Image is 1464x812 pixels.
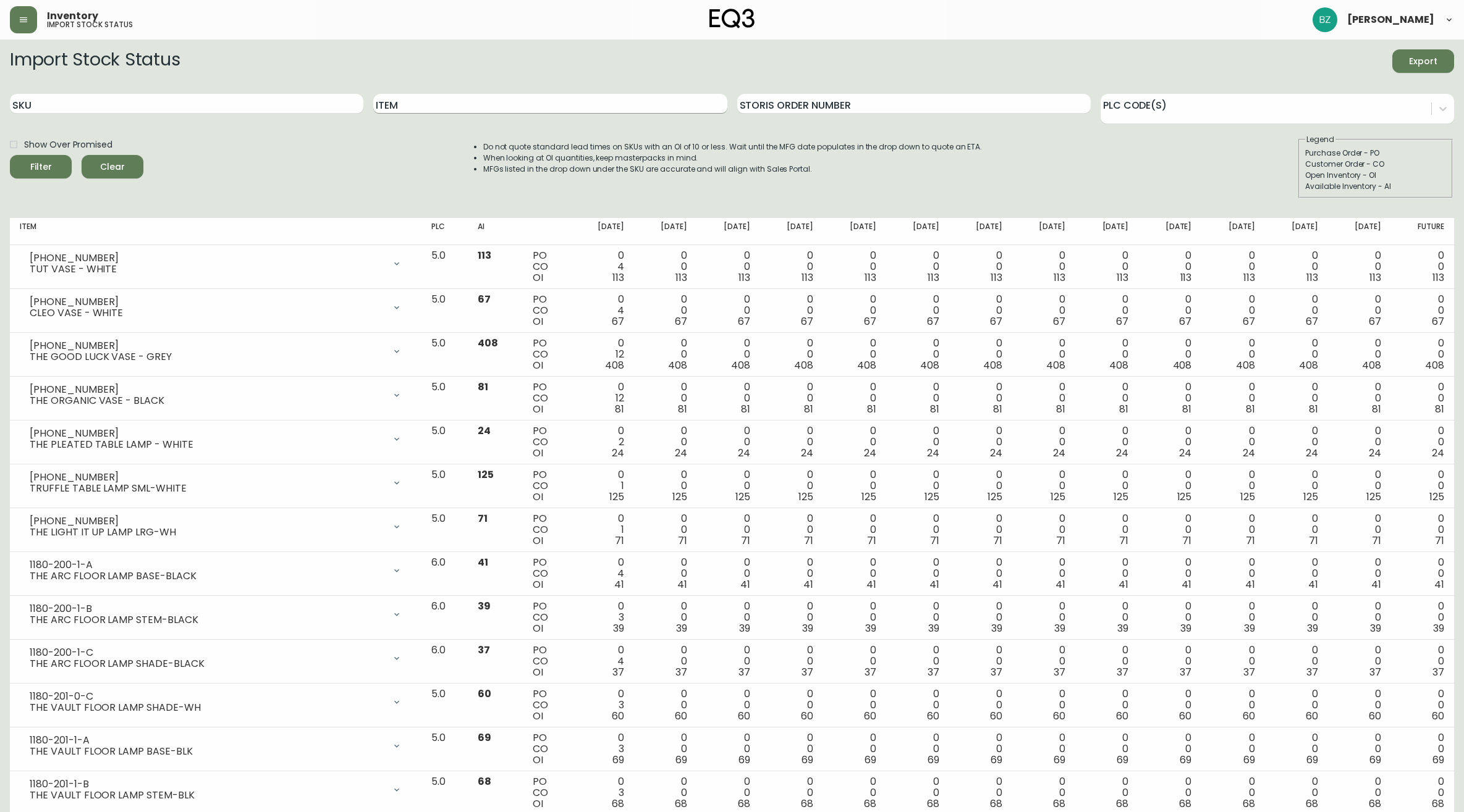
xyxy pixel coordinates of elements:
div: 0 0 [1401,294,1444,327]
span: 81 [1246,402,1255,416]
div: 0 0 [770,425,813,459]
span: 125 [798,490,813,504]
th: [DATE] [1264,218,1327,245]
div: 0 0 [770,382,813,415]
span: 24 [1432,446,1444,460]
li: When looking at OI quantities, keep masterpacks in mind. [483,153,983,164]
div: 0 0 [1274,294,1318,327]
span: 24 [1243,446,1255,460]
div: 1180-201-1-B [30,779,384,790]
div: 0 0 [1148,250,1191,283]
button: Clear [82,155,143,178]
div: [PHONE_NUMBER]CLEO VASE - WHITE [20,294,412,321]
span: 67 [1369,314,1381,329]
div: [PHONE_NUMBER] [30,516,384,527]
div: CLEO VASE - WHITE [30,308,384,319]
div: Open Inventory - OI [1305,170,1446,181]
span: 67 [1179,314,1191,329]
div: 0 0 [1148,513,1191,546]
div: 1180-200-1-BTHE ARC FLOOR LAMP STEM-BLACK [20,601,412,628]
span: 125 [672,490,687,504]
div: 0 0 [896,513,939,546]
span: [PERSON_NAME] [1347,15,1434,25]
div: 0 0 [1211,294,1255,327]
span: OI [533,446,543,460]
span: OI [533,490,543,504]
span: 125 [925,490,939,504]
span: 67 [1432,314,1444,329]
div: 0 0 [644,425,687,459]
td: 5.0 [421,377,468,421]
div: 0 0 [1211,338,1255,371]
div: [PHONE_NUMBER] [30,384,384,395]
span: 81 [678,402,687,416]
span: 67 [1243,314,1255,329]
span: 125 [861,490,876,504]
div: 0 0 [833,294,876,327]
th: [DATE] [1138,218,1201,245]
span: 113 [612,270,624,285]
span: 71 [804,534,813,548]
span: 24 [612,446,624,460]
span: 113 [865,270,876,285]
div: 0 0 [1338,513,1381,546]
span: 125 [1177,490,1192,504]
div: THE VAULT FLOOR LAMP SHADE-WH [30,702,384,713]
img: 603957c962080f772e6770b96f84fb5c [1313,7,1337,32]
div: 0 0 [1211,425,1255,459]
div: 0 0 [833,513,876,546]
span: 24 [927,446,939,460]
span: 125 [1366,490,1381,504]
div: 0 0 [1401,338,1444,371]
div: THE GOOD LUCK VASE - GREY [30,351,384,362]
th: PLC [421,218,468,245]
span: 81 [1056,402,1065,416]
div: [PHONE_NUMBER]THE ORGANIC VASE - BLACK [20,382,412,409]
div: 0 0 [959,250,1002,283]
div: Available Inventory - AI [1305,181,1446,192]
span: 113 [1432,270,1444,285]
span: 71 [867,534,876,548]
div: 0 0 [1274,338,1318,371]
span: 408 [605,358,624,372]
th: [DATE] [949,218,1012,245]
th: Item [10,218,421,245]
td: 5.0 [421,289,468,333]
th: [DATE] [1012,218,1075,245]
div: TRUFFLE TABLE LAMP SML-WHITE [30,483,384,494]
span: 24 [1369,446,1381,460]
span: OI [533,270,543,285]
div: 0 0 [1211,469,1255,503]
div: 0 0 [1085,425,1128,459]
div: 0 0 [1401,382,1444,415]
span: 81 [804,402,813,416]
div: 0 0 [770,294,813,327]
button: Filter [10,155,72,178]
div: 1180-200-1-CTHE ARC FLOOR LAMP SHADE-BLACK [20,645,412,672]
div: 0 0 [1338,469,1381,503]
span: 81 [741,402,750,416]
div: THE VAULT FLOOR LAMP STEM-BLK [30,790,384,801]
div: TUT VASE - WHITE [30,264,384,275]
span: 71 [930,534,939,548]
div: 0 0 [644,513,687,546]
div: 0 0 [833,250,876,283]
span: 125 [735,490,750,504]
span: 71 [615,534,624,548]
div: 0 0 [1338,338,1381,371]
div: 0 0 [1085,469,1128,503]
span: Export [1402,54,1444,69]
div: 0 12 [580,338,624,371]
span: 67 [1306,314,1318,329]
span: 125 [988,490,1002,504]
div: 0 0 [959,513,1002,546]
span: 408 [478,336,498,350]
div: PO CO [533,513,561,546]
span: 67 [612,314,624,329]
div: 0 0 [833,425,876,459]
span: Show Over Promised [24,138,112,151]
span: 408 [731,358,750,372]
span: 113 [738,270,750,285]
div: 1180-201-1-ATHE VAULT FLOOR LAMP BASE-BLK [20,732,412,760]
td: 5.0 [421,245,468,289]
